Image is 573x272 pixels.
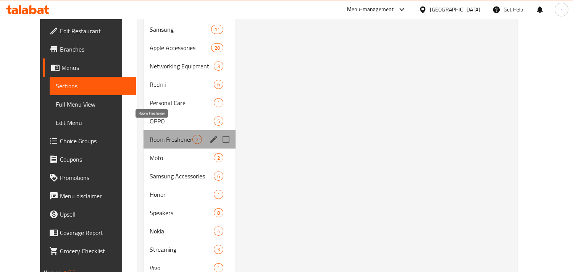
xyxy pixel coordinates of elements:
a: Coverage Report [43,223,136,242]
a: Menu disclaimer [43,187,136,205]
a: Coupons [43,150,136,168]
div: Apple Accessories20 [144,39,236,57]
a: Edit Menu [50,113,136,132]
span: Grocery Checklist [60,246,130,256]
div: Networking Equipment3 [144,57,236,75]
span: Nokia [150,227,214,236]
div: items [214,190,223,199]
span: Moto [150,153,214,162]
span: Choice Groups [60,136,130,146]
span: Networking Equipment [150,62,214,71]
span: Edit Menu [56,118,130,127]
button: edit [208,134,220,145]
a: Promotions [43,168,136,187]
span: 4 [214,228,223,235]
span: Menu disclaimer [60,191,130,201]
div: Personal Care1 [144,94,236,112]
a: Branches [43,40,136,58]
span: Edit Restaurant [60,26,130,36]
div: items [211,25,223,34]
span: 11 [211,26,223,33]
div: Redmi6 [144,75,236,94]
div: Streaming3 [144,240,236,259]
div: Speakers8 [144,204,236,222]
span: 6 [214,173,223,180]
span: Full Menu View [56,100,130,109]
span: Room Freshener [150,135,192,144]
div: items [214,245,223,254]
div: [GEOGRAPHIC_DATA] [430,5,480,14]
span: Personal Care [150,98,214,107]
div: Moto2 [144,149,236,167]
div: Nokia4 [144,222,236,240]
span: 1 [214,191,223,198]
span: 6 [214,81,223,88]
a: Full Menu View [50,95,136,113]
span: Samsung Accessories [150,172,214,181]
span: Promotions [60,173,130,182]
span: Speakers [150,208,214,217]
span: Redmi [150,80,214,89]
span: OPPO [150,117,214,126]
span: 1 [214,99,223,107]
div: items [214,227,223,236]
div: Menu-management [347,5,394,14]
div: items [214,98,223,107]
div: Room Freshener2edit [144,130,236,149]
span: Samsung [150,25,211,34]
a: Upsell [43,205,136,223]
span: 3 [214,246,223,253]
div: items [214,62,223,71]
div: items [192,135,202,144]
span: 20 [211,44,223,52]
span: Honor [150,190,214,199]
span: 2 [193,136,202,143]
div: Samsung Accessories6 [144,167,236,185]
div: items [214,172,223,181]
span: 5 [214,118,223,125]
div: Honor1 [144,185,236,204]
span: Streaming [150,245,214,254]
a: Grocery Checklist [43,242,136,260]
div: items [211,43,223,52]
span: r [560,5,562,14]
span: Menus [61,63,130,72]
div: items [214,153,223,162]
a: Choice Groups [43,132,136,150]
span: Branches [60,45,130,54]
span: Sections [56,81,130,91]
div: OPPO5 [144,112,236,130]
a: Sections [50,77,136,95]
span: 1 [214,264,223,272]
div: Samsung11 [144,20,236,39]
span: 2 [214,154,223,162]
a: Edit Restaurant [43,22,136,40]
span: Apple Accessories [150,43,211,52]
span: 3 [214,63,223,70]
span: Coupons [60,155,130,164]
div: items [214,80,223,89]
a: Menus [43,58,136,77]
span: Upsell [60,210,130,219]
span: 8 [214,209,223,217]
span: Coverage Report [60,228,130,237]
div: items [214,208,223,217]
